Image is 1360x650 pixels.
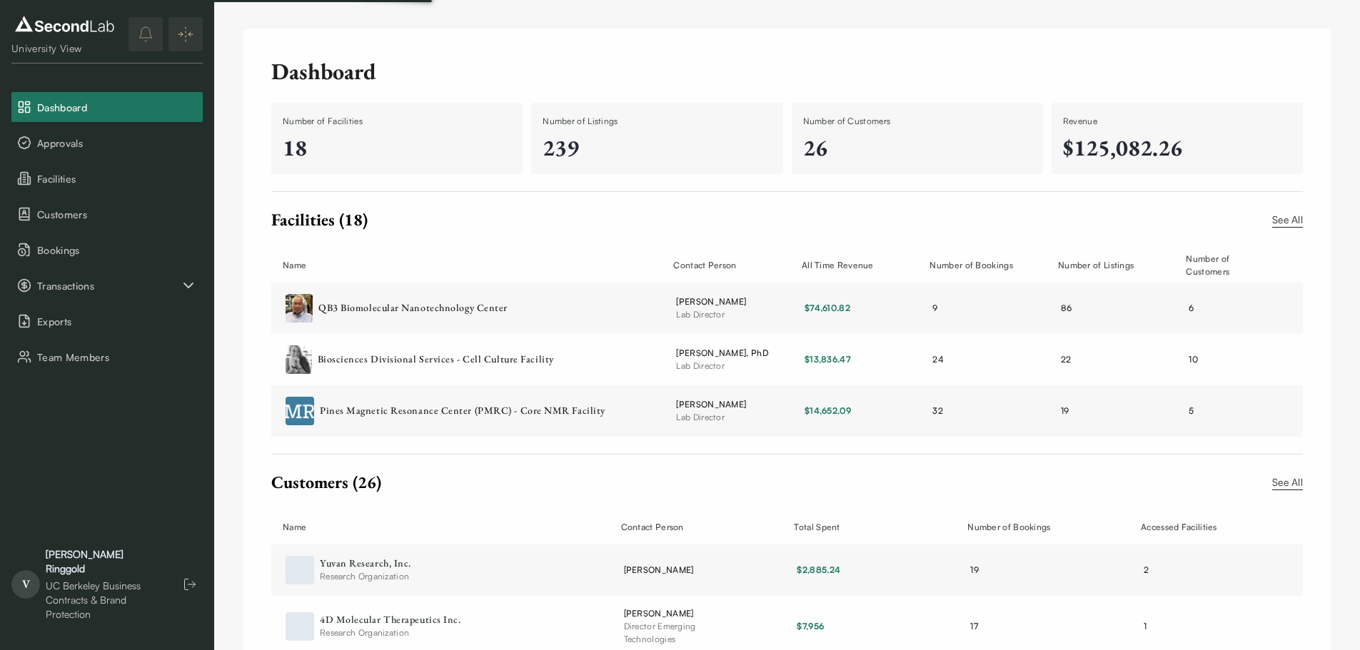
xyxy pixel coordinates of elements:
button: Team Members [11,342,203,372]
div: Contact Person [673,259,759,272]
div: Pines Magnetic Resonance Center (PMRC) - Core NMR Facility [320,405,648,417]
div: Customers (26) [271,472,381,493]
button: notifications [129,17,163,51]
div: 24 [932,353,1018,366]
div: Total Spent [794,521,880,534]
button: Exports [11,306,203,336]
div: Yuvan Research, Inc. [320,557,411,570]
div: $74,610.82 [805,302,890,315]
div: UC Berkeley Business Contracts & Brand Protection [46,579,163,621]
span: Research Organization [320,626,461,639]
div: $14,652.09 [805,405,890,417]
button: Transactions [11,270,203,300]
img: Biosciences Divisional Services - Cell Culture Facility [286,345,312,374]
div: [PERSON_NAME], PhD [676,347,762,360]
div: 239 [543,133,771,162]
div: Accessed Facilities [1141,521,1226,534]
span: Exports [37,314,197,329]
div: 26 [803,133,1032,162]
div: 5 [1189,405,1274,417]
span: V [11,570,40,599]
div: Name [283,259,411,272]
div: Contact Person [621,521,707,534]
div: University View [11,41,118,56]
div: 18 [283,133,511,162]
div: $13,836.47 [805,353,890,366]
div: 19 [1061,405,1147,417]
div: $7,956 [797,620,882,633]
div: $2,885.24 [797,564,882,577]
div: 4D Molecular Therapeutics Inc. [320,614,461,626]
div: [PERSON_NAME] [624,564,710,577]
div: Director Emerging Technologies [624,620,710,646]
img: Pines Magnetic Resonance Center (PMRC) - Core NMR Facility [286,397,314,425]
div: [PERSON_NAME] [624,607,710,620]
a: See All [1272,474,1303,490]
span: Bookings [37,243,197,258]
div: Lab Director [676,411,762,424]
div: 10 [1189,353,1274,366]
div: Number of Bookings [967,521,1053,534]
div: [PERSON_NAME] [676,398,762,411]
div: 9 [932,302,1018,315]
span: Team Members [37,350,197,365]
div: Number of Customers [1186,253,1271,278]
img: logo [11,13,118,36]
button: Facilities [11,163,203,193]
div: $125,082.26 [1063,133,1291,162]
div: 1 [1144,620,1229,633]
div: Revenue [1063,115,1291,128]
div: Number of Facilities [283,115,511,128]
div: Transactions sub items [11,270,203,300]
div: 22 [1061,353,1147,366]
div: [PERSON_NAME] Ringgold [46,547,163,576]
span: Research Organization [320,570,411,583]
div: 32 [932,405,1018,417]
div: Name [283,521,483,534]
div: Lab Director [676,308,762,321]
span: Facilities [37,171,197,186]
div: QB3 Biomolecular Nanotechnology Center [318,302,648,315]
div: Number of Listings [1058,259,1144,272]
button: Customers [11,199,203,229]
div: Number of Listings [543,115,771,128]
span: Transactions [37,278,180,293]
div: Number of Customers [803,115,1032,128]
button: Log out [177,572,203,597]
div: 2 [1144,564,1229,577]
div: Biosciences Divisional Services - Cell Culture Facility [318,353,648,366]
button: Approvals [11,128,203,158]
span: Dashboard [37,100,197,115]
div: 17 [970,620,1056,633]
div: Lab Director [676,360,762,372]
div: 19 [970,564,1056,577]
button: Dashboard [11,92,203,122]
span: Customers [37,207,197,222]
div: Facilities (18) [271,209,368,230]
a: See All [1272,212,1303,228]
img: QB3 Biomolecular Nanotechnology Center [286,294,313,323]
button: Expand/Collapse sidebar [168,17,203,51]
div: [PERSON_NAME] [676,295,762,308]
div: 6 [1189,302,1274,315]
div: Dashboard [271,57,1303,86]
div: 86 [1061,302,1147,315]
div: Number of Bookings [930,259,1015,272]
div: All Time Revenue [802,259,887,272]
button: Bookings [11,235,203,265]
